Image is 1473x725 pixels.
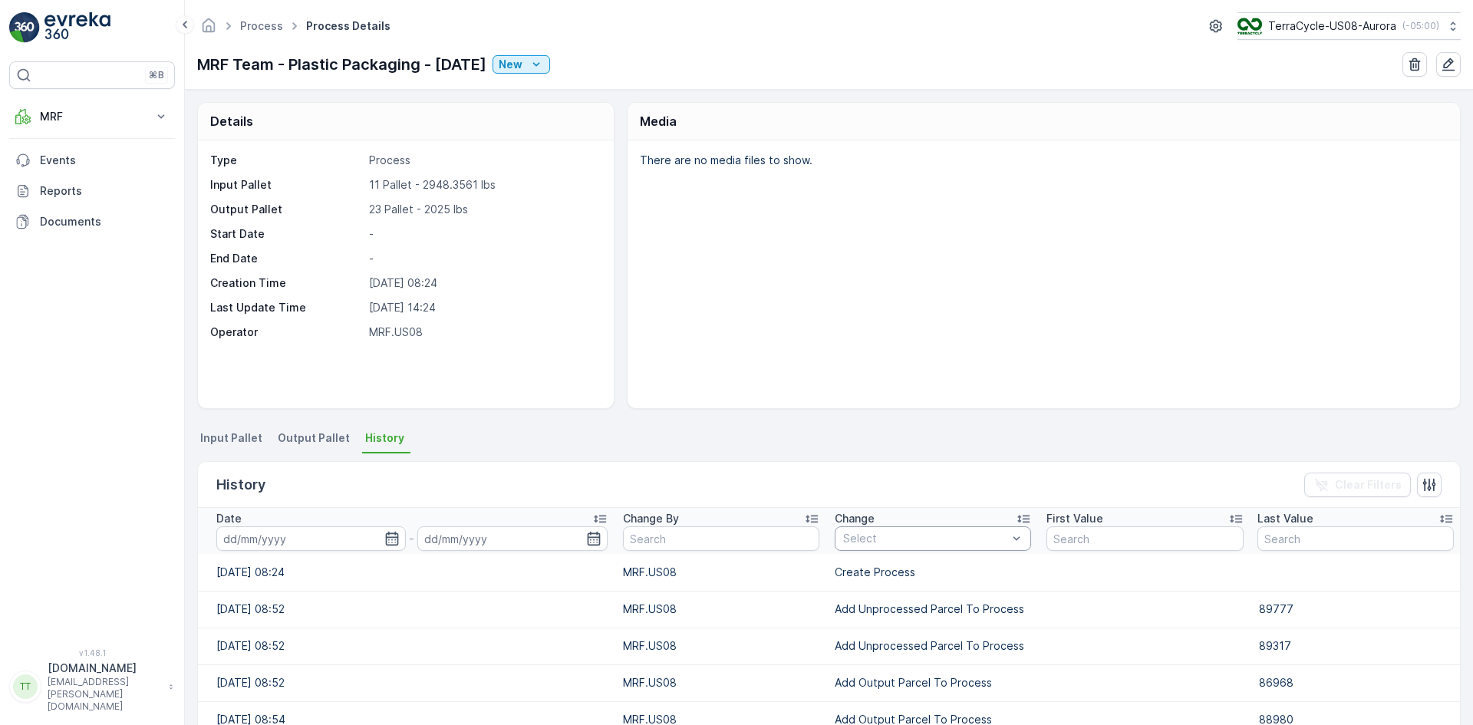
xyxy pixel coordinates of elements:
button: New [493,55,550,74]
p: Clear Filters [1335,477,1402,493]
button: Clear Filters [1304,473,1411,497]
p: 11 Pallet - 2948.3561 lbs [369,177,598,193]
p: [EMAIL_ADDRESS][PERSON_NAME][DOMAIN_NAME] [48,676,161,713]
img: image_ci7OI47.png [1237,18,1262,35]
p: There are no media files to show. [640,153,1444,168]
p: Last Value [1257,511,1313,526]
td: Add Output Parcel To Process [827,664,1039,701]
td: Create Process [827,554,1039,591]
span: History [365,430,404,446]
input: Search [1046,526,1244,551]
a: Events [9,145,175,176]
div: TT [13,674,38,699]
td: Add Unprocessed Parcel To Process [827,591,1039,628]
button: TT[DOMAIN_NAME][EMAIL_ADDRESS][PERSON_NAME][DOMAIN_NAME] [9,661,175,713]
p: MRF Team - Plastic Packaging - [DATE] [197,53,486,76]
td: [DATE] 08:52 [198,591,615,628]
p: Start Date [210,226,363,242]
p: Reports [40,183,169,199]
p: First Value [1046,511,1103,526]
td: MRF.US08 [615,664,828,701]
p: Process [369,153,598,168]
p: Operator [210,325,363,340]
td: [DATE] 08:52 [198,628,615,664]
td: MRF.US08 [615,591,828,628]
td: MRF.US08 [615,628,828,664]
p: [DATE] 14:24 [369,300,598,315]
button: MRF [9,101,175,132]
a: Documents [9,206,175,237]
p: Documents [40,214,169,229]
td: 89777 [1251,591,1460,628]
p: Input Pallet [210,177,363,193]
p: - [409,529,414,548]
td: MRF.US08 [615,554,828,591]
p: MRF [40,109,144,124]
span: Output Pallet [278,430,350,446]
p: Change [835,511,875,526]
p: ( -05:00 ) [1402,20,1439,32]
td: [DATE] 08:24 [198,554,615,591]
p: Details [210,112,253,130]
p: Media [640,112,677,130]
p: Output Pallet [210,202,363,217]
p: Creation Time [210,275,363,291]
p: Events [40,153,169,168]
p: TerraCycle-US08-Aurora [1268,18,1396,34]
span: Process Details [303,18,394,34]
p: [DOMAIN_NAME] [48,661,161,676]
input: dd/mm/yyyy [216,526,406,551]
td: 89317 [1251,628,1460,664]
a: Reports [9,176,175,206]
p: New [499,57,522,72]
p: Change By [623,511,679,526]
p: History [216,474,265,496]
input: Search [1257,526,1454,551]
p: Select [843,531,1007,546]
p: Type [210,153,363,168]
a: Homepage [200,23,217,36]
a: Process [240,19,283,32]
td: Add Unprocessed Parcel To Process [827,628,1039,664]
input: dd/mm/yyyy [417,526,607,551]
input: Search [623,526,820,551]
p: Date [216,511,242,526]
p: Last Update Time [210,300,363,315]
p: [DATE] 08:24 [369,275,598,291]
span: Input Pallet [200,430,262,446]
p: ⌘B [149,69,164,81]
td: [DATE] 08:52 [198,664,615,701]
td: 86968 [1251,664,1460,701]
img: logo [9,12,40,43]
p: - [369,251,598,266]
p: - [369,226,598,242]
img: logo_light-DOdMpM7g.png [44,12,110,43]
p: End Date [210,251,363,266]
button: TerraCycle-US08-Aurora(-05:00) [1237,12,1461,40]
p: 23 Pallet - 2025 lbs [369,202,598,217]
p: MRF.US08 [369,325,598,340]
span: v 1.48.1 [9,648,175,657]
